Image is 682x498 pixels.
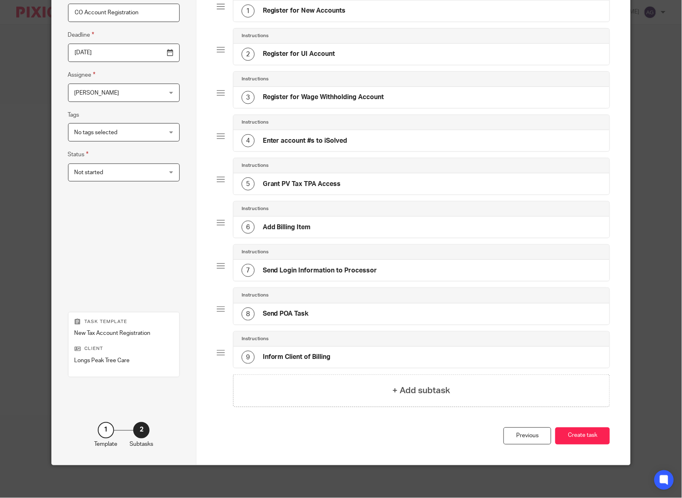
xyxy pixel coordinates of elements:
p: Client [75,345,173,352]
h4: Instructions [242,76,268,82]
span: Not started [75,170,103,175]
span: No tags selected [75,130,118,135]
div: 8 [242,308,255,321]
div: 1 [98,422,114,438]
h4: + Add subtask [393,384,451,397]
p: Subtasks [130,440,153,449]
h4: Enter account #s to iSolved [263,137,348,145]
div: 5 [242,177,255,190]
h4: Instructions [242,119,268,126]
h4: Instructions [242,336,268,342]
p: New Tax Account Registration [75,329,173,337]
label: Assignee [68,70,96,80]
span: [PERSON_NAME] [75,90,119,96]
div: 2 [242,48,255,61]
label: Deadline [68,30,95,40]
div: 7 [242,264,255,277]
h4: Register for UI Account [263,50,335,58]
h4: Instructions [242,33,268,39]
h4: Add Billing Item [263,223,311,232]
label: Status [68,150,89,159]
div: 9 [242,351,255,364]
h4: Grant PV Tax TPA Access [263,180,341,188]
h4: Instructions [242,249,268,255]
button: Create task [555,427,610,445]
div: 3 [242,91,255,104]
div: 6 [242,221,255,234]
label: Tags [68,111,79,119]
h4: Register for New Accounts [263,7,346,15]
div: 1 [242,4,255,18]
p: Template [94,440,117,449]
input: Pick a date [68,44,180,62]
h4: Instructions [242,162,268,169]
input: Task name [68,4,180,22]
div: Previous [504,427,551,445]
div: 4 [242,134,255,147]
p: Longs Peak Tree Care [75,356,173,365]
p: Task template [75,319,173,325]
h4: Send POA Task [263,310,309,318]
h4: Instructions [242,206,268,212]
h4: Register for Wage Withholding Account [263,93,384,102]
h4: Send Login Information to Processor [263,266,377,275]
h4: Inform Client of Billing [263,353,331,361]
h4: Instructions [242,292,268,299]
div: 2 [133,422,150,438]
